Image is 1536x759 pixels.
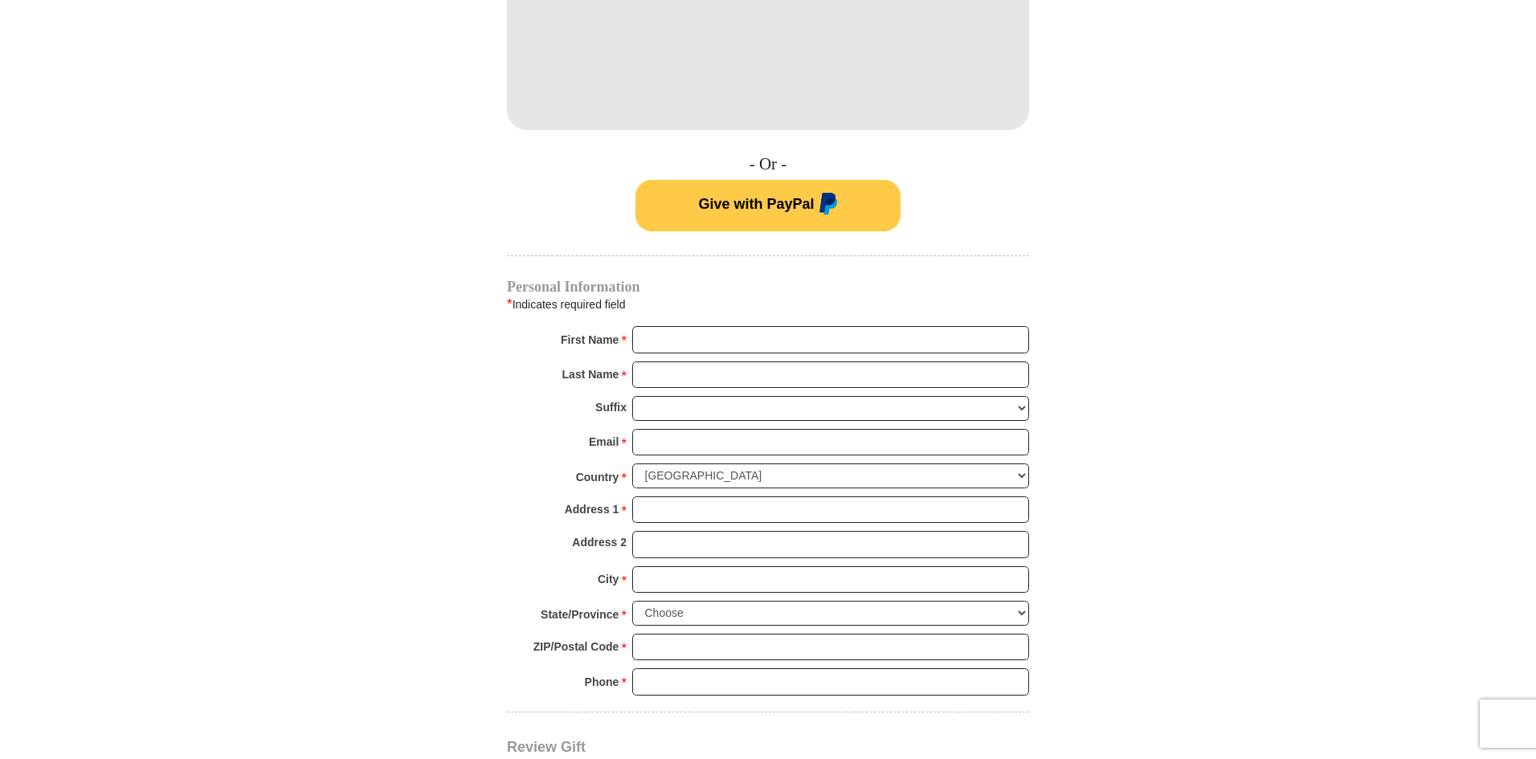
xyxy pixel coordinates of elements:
[541,603,619,626] strong: State/Province
[507,280,1029,293] h4: Personal Information
[507,294,1029,315] div: Indicates required field
[598,568,619,590] strong: City
[561,328,619,351] strong: First Name
[815,193,838,218] img: paypal
[585,671,619,693] strong: Phone
[698,196,814,212] span: Give with PayPal
[635,180,901,231] button: Give with PayPal
[572,531,627,553] strong: Address 2
[507,154,1029,174] h4: - Or -
[507,739,586,755] span: Review Gift
[576,466,619,488] strong: Country
[562,363,619,386] strong: Last Name
[589,431,619,453] strong: Email
[533,635,619,658] strong: ZIP/Postal Code
[595,396,627,418] strong: Suffix
[565,498,619,520] strong: Address 1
